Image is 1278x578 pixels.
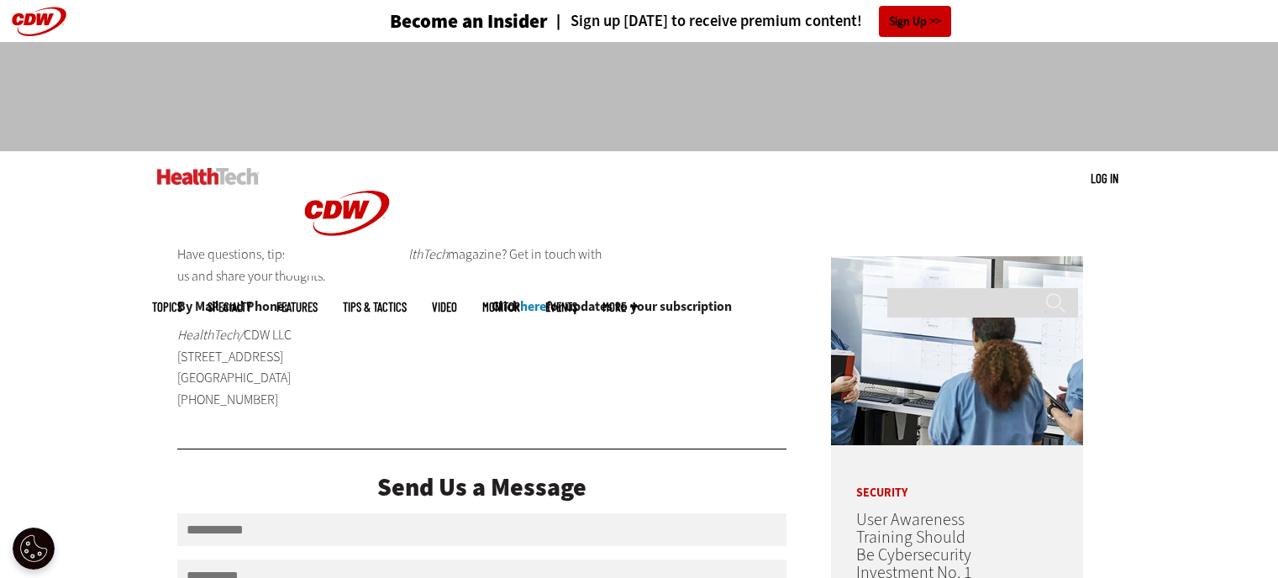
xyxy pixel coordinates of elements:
a: Sign up [DATE] to receive premium content! [548,13,862,29]
span: Specialty [208,301,251,313]
a: Sign Up [879,6,951,37]
em: HealthTech/ [177,326,244,344]
h3: Become an Insider [390,12,548,31]
a: Events [545,301,577,313]
a: Become an Insider [327,12,548,31]
p: Security [831,462,1007,499]
span: More [602,301,638,313]
a: MonITor [482,301,520,313]
span: Topics [152,301,182,313]
iframe: advertisement [334,59,945,134]
a: CDW [284,262,410,280]
a: Video [432,301,457,313]
div: Send Us a Message [177,475,787,500]
div: Cookie Settings [13,528,55,570]
p: CDW LLC [STREET_ADDRESS] [GEOGRAPHIC_DATA] [PHONE_NUMBER] [177,324,384,410]
img: Doctors reviewing information boards [831,256,1083,445]
img: Home [157,168,259,185]
a: Log in [1091,171,1118,186]
a: Features [276,301,318,313]
a: Tips & Tactics [343,301,407,313]
img: Home [284,151,410,276]
button: Open Preferences [13,528,55,570]
div: User menu [1091,170,1118,187]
